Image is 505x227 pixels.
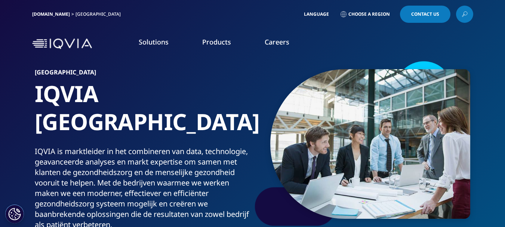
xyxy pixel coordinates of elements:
[139,37,169,46] a: Solutions
[400,6,450,23] a: Contact Us
[265,37,289,46] a: Careers
[32,11,70,17] a: [DOMAIN_NAME]
[35,80,250,146] h1: IQVIA ​[GEOGRAPHIC_DATA]
[35,69,250,80] h6: [GEOGRAPHIC_DATA]
[95,26,473,61] nav: Primary
[202,37,231,46] a: Products
[348,11,390,17] span: Choose a Region
[76,11,124,17] div: [GEOGRAPHIC_DATA]
[411,12,439,16] span: Contact Us
[270,69,470,219] img: 059_standing-meeting.jpg
[5,205,24,223] button: Cookies Settings
[304,11,329,17] span: Language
